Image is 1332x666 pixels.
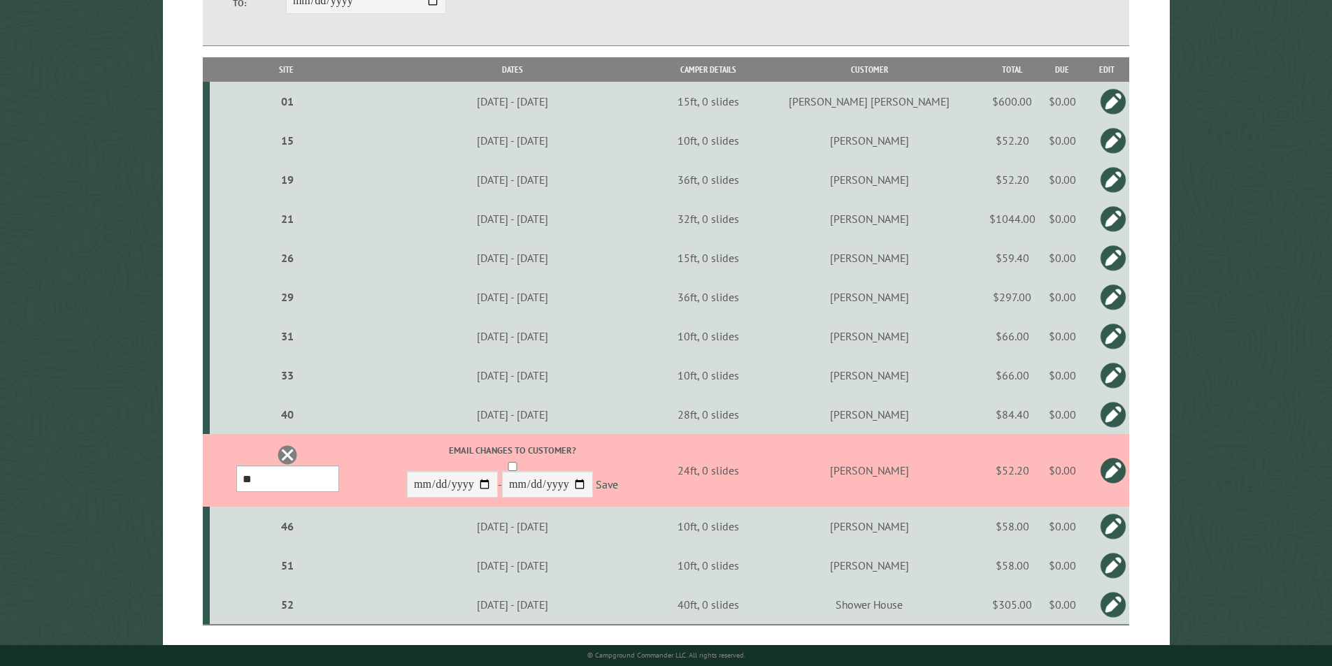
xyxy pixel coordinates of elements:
[1040,317,1084,356] td: $0.00
[984,585,1040,625] td: $305.00
[365,133,661,147] div: [DATE] - [DATE]
[365,290,661,304] div: [DATE] - [DATE]
[984,199,1040,238] td: $1044.00
[1040,434,1084,507] td: $0.00
[984,434,1040,507] td: $52.20
[1040,507,1084,546] td: $0.00
[215,368,361,382] div: 33
[215,407,361,421] div: 40
[215,133,361,147] div: 15
[663,199,754,238] td: 32ft, 0 slides
[215,173,361,187] div: 19
[984,546,1040,585] td: $58.00
[215,290,361,304] div: 29
[663,57,754,82] th: Camper Details
[663,82,754,121] td: 15ft, 0 slides
[215,329,361,343] div: 31
[663,277,754,317] td: 36ft, 0 slides
[984,121,1040,160] td: $52.20
[1084,57,1130,82] th: Edit
[215,598,361,611] div: 52
[365,251,661,265] div: [DATE] - [DATE]
[984,160,1040,199] td: $52.20
[663,507,754,546] td: 10ft, 0 slides
[215,251,361,265] div: 26
[663,434,754,507] td: 24ft, 0 slides
[210,57,363,82] th: Site
[663,546,754,585] td: 10ft, 0 slides
[365,329,661,343] div: [DATE] - [DATE]
[663,317,754,356] td: 10ft, 0 slides
[1040,57,1084,82] th: Due
[754,395,984,434] td: [PERSON_NAME]
[984,395,1040,434] td: $84.40
[984,238,1040,277] td: $59.40
[663,356,754,395] td: 10ft, 0 slides
[663,121,754,160] td: 10ft, 0 slides
[1040,121,1084,160] td: $0.00
[1040,277,1084,317] td: $0.00
[663,585,754,625] td: 40ft, 0 slides
[365,212,661,226] div: [DATE] - [DATE]
[596,477,618,491] a: Save
[754,57,984,82] th: Customer
[984,507,1040,546] td: $58.00
[365,558,661,572] div: [DATE] - [DATE]
[754,121,984,160] td: [PERSON_NAME]
[1040,585,1084,625] td: $0.00
[365,407,661,421] div: [DATE] - [DATE]
[663,160,754,199] td: 36ft, 0 slides
[215,558,361,572] div: 51
[984,57,1040,82] th: Total
[754,434,984,507] td: [PERSON_NAME]
[754,585,984,625] td: Shower House
[215,94,361,108] div: 01
[277,444,298,465] a: Delete this reservation
[754,277,984,317] td: [PERSON_NAME]
[754,507,984,546] td: [PERSON_NAME]
[1040,356,1084,395] td: $0.00
[754,238,984,277] td: [PERSON_NAME]
[365,444,661,500] div: -
[984,82,1040,121] td: $600.00
[215,519,361,533] div: 46
[754,199,984,238] td: [PERSON_NAME]
[365,598,661,611] div: [DATE] - [DATE]
[1040,82,1084,121] td: $0.00
[984,317,1040,356] td: $66.00
[754,356,984,395] td: [PERSON_NAME]
[754,82,984,121] td: [PERSON_NAME] [PERSON_NAME]
[663,395,754,434] td: 28ft, 0 slides
[587,651,745,660] small: © Campground Commander LLC. All rights reserved.
[754,546,984,585] td: [PERSON_NAME]
[365,173,661,187] div: [DATE] - [DATE]
[365,368,661,382] div: [DATE] - [DATE]
[1040,160,1084,199] td: $0.00
[754,160,984,199] td: [PERSON_NAME]
[365,444,661,457] label: Email changes to customer?
[1040,238,1084,277] td: $0.00
[365,94,661,108] div: [DATE] - [DATE]
[1040,199,1084,238] td: $0.00
[365,519,661,533] div: [DATE] - [DATE]
[215,212,361,226] div: 21
[362,57,662,82] th: Dates
[1040,546,1084,585] td: $0.00
[663,238,754,277] td: 15ft, 0 slides
[984,277,1040,317] td: $297.00
[984,356,1040,395] td: $66.00
[754,317,984,356] td: [PERSON_NAME]
[1040,395,1084,434] td: $0.00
